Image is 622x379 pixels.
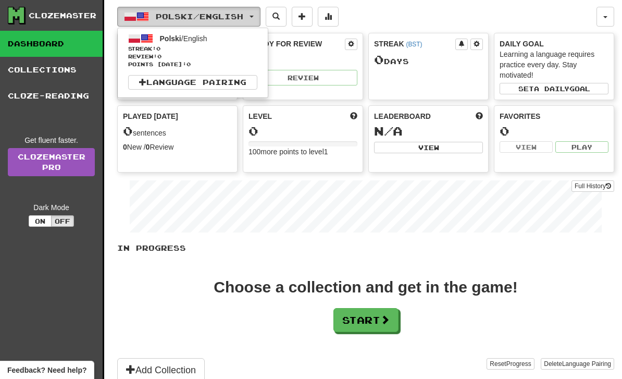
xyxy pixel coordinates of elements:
a: Language Pairing [128,75,257,90]
span: Points [DATE]: 0 [128,60,257,68]
span: / English [160,34,207,43]
a: Polski/EnglishStreak:0 Review:0Points [DATE]:0 [118,31,268,70]
span: Review: 0 [128,53,257,60]
span: 0 [156,45,160,52]
span: Open feedback widget [7,365,86,375]
span: Streak: [128,45,257,53]
span: Polski [160,34,181,43]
